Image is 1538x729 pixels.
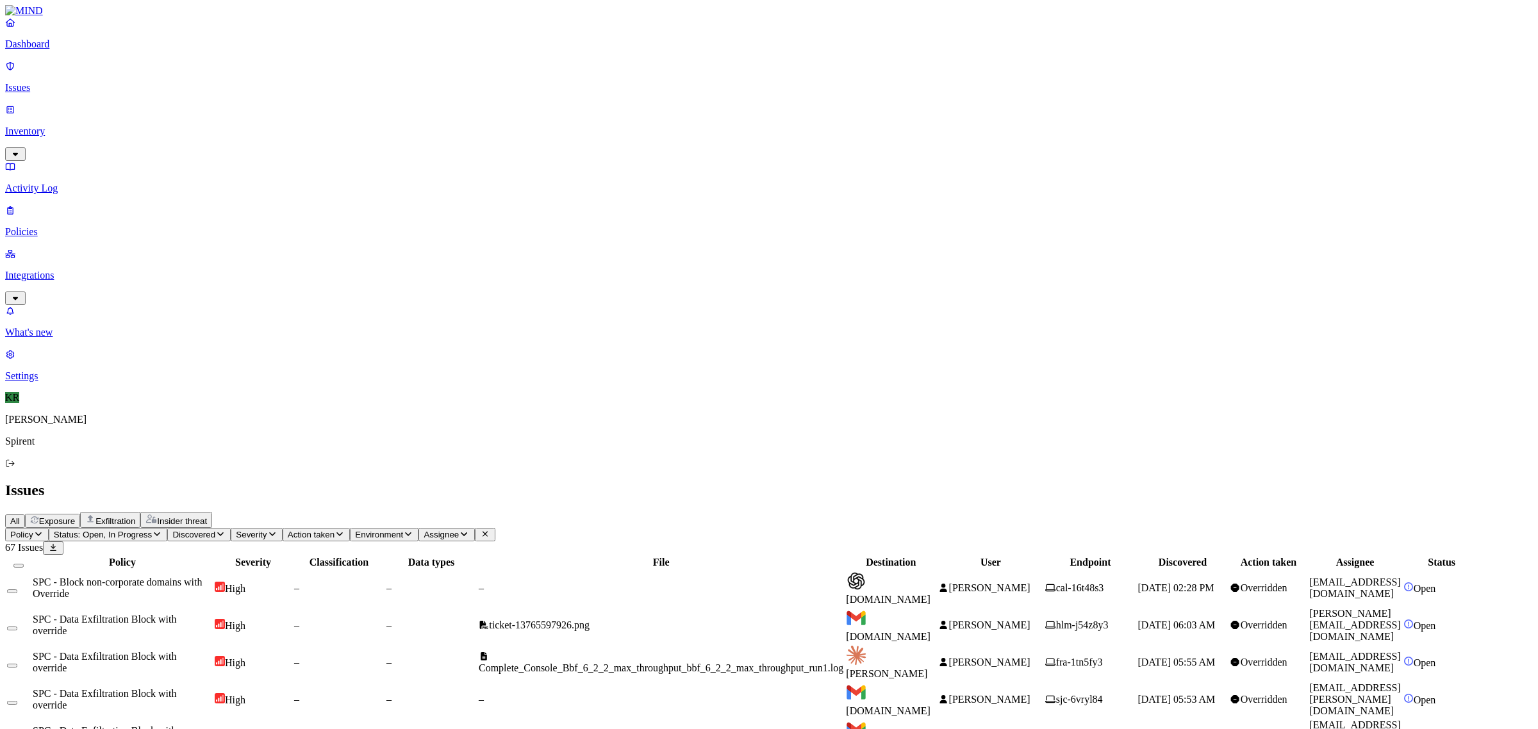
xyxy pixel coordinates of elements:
span: KR [5,392,19,403]
button: Select row [7,589,17,593]
span: High [225,694,245,705]
span: – [479,694,484,705]
span: [DATE] 05:55 AM [1137,657,1215,668]
div: Severity [215,557,292,568]
span: – [479,582,484,593]
span: – [386,582,392,593]
div: Destination [846,557,936,568]
p: What's new [5,327,1533,338]
span: cal-16t48s3 [1056,582,1104,593]
span: – [386,619,392,630]
span: [EMAIL_ADDRESS][DOMAIN_NAME] [1309,577,1400,599]
span: High [225,583,245,594]
span: [DATE] 05:53 AM [1137,694,1215,705]
span: [PERSON_NAME][EMAIL_ADDRESS][DOMAIN_NAME] [1309,608,1400,642]
div: Policy [33,557,212,568]
p: Issues [5,82,1533,94]
span: Policy [10,530,33,539]
img: status-open [1403,693,1414,703]
div: File [479,557,843,568]
span: Overridden [1241,619,1287,630]
span: – [294,582,299,593]
button: Select row [7,627,17,630]
span: Open [1414,694,1436,705]
span: – [386,657,392,668]
span: [PERSON_NAME] [846,668,927,679]
img: severity-high [215,619,225,629]
a: Activity Log [5,161,1533,194]
span: Overridden [1241,582,1287,593]
img: status-open [1403,619,1414,629]
span: Action taken [288,530,335,539]
button: Select all [13,564,24,568]
span: Assignee [424,530,459,539]
span: – [294,619,299,630]
img: severity-high [215,693,225,703]
span: Insider threat [157,516,207,526]
h2: Issues [5,482,1533,499]
span: Open [1414,583,1436,594]
a: Settings [5,348,1533,382]
span: Overridden [1241,694,1287,705]
span: Environment [355,530,403,539]
p: Integrations [5,270,1533,281]
span: Overridden [1241,657,1287,668]
span: [EMAIL_ADDRESS][DOMAIN_NAME] [1309,651,1400,673]
div: Status [1403,557,1480,568]
span: hlm-j54z8y3 [1056,619,1109,630]
span: SPC - Data Exfiltration Block with override [33,688,176,710]
img: severity-high [215,656,225,666]
div: Assignee [1309,557,1400,568]
span: [DOMAIN_NAME] [846,705,930,716]
span: [PERSON_NAME] [949,657,1030,668]
img: chatgpt.com favicon [846,571,866,591]
img: MIND [5,5,43,17]
p: Inventory [5,126,1533,137]
a: MIND [5,5,1533,17]
p: [PERSON_NAME] [5,414,1533,425]
img: status-open [1403,582,1414,592]
span: SPC - Data Exfiltration Block with override [33,614,176,636]
p: Policies [5,226,1533,238]
p: Dashboard [5,38,1533,50]
a: Issues [5,60,1533,94]
span: Complete_Console_Bbf_6_2_2_max_throughput_bbf_6_2_2_max_throughput_run1.log [479,662,843,673]
span: SPC - Block non-corporate domains with Override [33,577,202,599]
span: [DOMAIN_NAME] [846,594,930,605]
div: Data types [386,557,476,568]
div: Action taken [1230,557,1307,568]
span: High [225,620,245,631]
span: fra-1tn5fy3 [1056,657,1103,668]
p: Settings [5,370,1533,382]
span: sjc-6vryl84 [1056,694,1103,705]
span: [EMAIL_ADDRESS][PERSON_NAME][DOMAIN_NAME] [1309,682,1400,716]
div: Discovered [1137,557,1227,568]
a: What's new [5,305,1533,338]
a: Integrations [5,248,1533,303]
span: [DATE] 02:28 PM [1137,582,1214,593]
span: Discovered [172,530,215,539]
span: [DOMAIN_NAME] [846,631,930,642]
span: All [10,516,20,526]
button: Select row [7,664,17,668]
span: – [294,694,299,705]
span: Severity [236,530,267,539]
span: [PERSON_NAME] [949,582,1030,593]
div: Endpoint [1045,557,1135,568]
span: – [386,694,392,705]
img: severity-high [215,582,225,592]
div: User [938,557,1043,568]
span: High [225,657,245,668]
span: Status: Open, In Progress [54,530,152,539]
a: Inventory [5,104,1533,159]
span: SPC - Data Exfiltration Block with override [33,651,176,673]
span: ticket-13765597926.png [489,619,590,630]
p: Spirent [5,436,1533,447]
button: Select row [7,701,17,705]
span: [PERSON_NAME] [949,694,1030,705]
div: Classification [294,557,384,568]
span: Open [1414,620,1436,631]
p: Activity Log [5,183,1533,194]
a: Policies [5,204,1533,238]
span: Exposure [39,516,75,526]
